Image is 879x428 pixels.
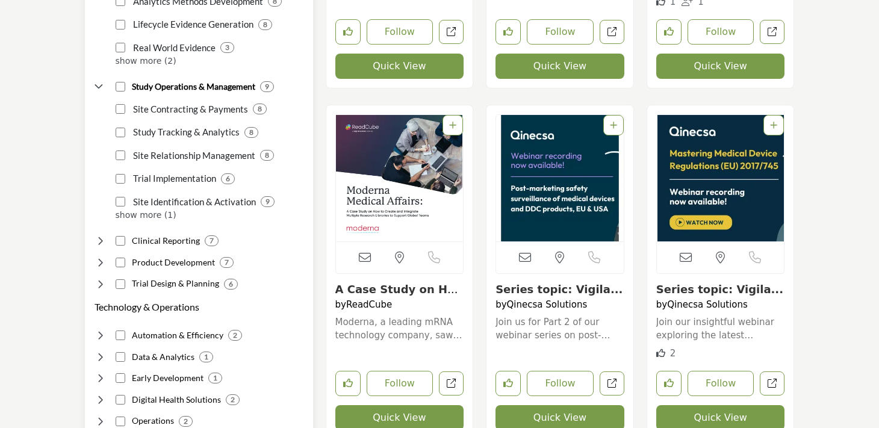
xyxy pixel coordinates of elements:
[670,348,676,359] span: 2
[132,394,221,406] h4: Digital Health Solutions: Digital platforms improving patient engagement and care delivery.
[116,395,125,405] input: Select Digital Health Solutions checkbox
[367,19,433,45] button: Follow
[261,196,275,207] div: 9 Results For Site Identification & Activation
[263,20,267,29] b: 8
[260,81,274,92] div: 9 Results For Study Operations & Management
[656,283,783,296] a: View details about qinecsa-solutions
[335,299,464,310] h4: by
[116,417,125,426] input: Select Operations checkbox
[335,315,464,343] a: Moderna, a leading mRNA technology company, saw unprecedented growth during the [MEDICAL_DATA] pa...
[249,128,253,137] b: 8
[496,115,624,241] a: View details about qinecsa-solutions
[116,279,125,289] input: Select Trial Design & Planning checkbox
[132,372,203,384] h4: Early Development: Planning and supporting startup clinical initiatives.
[495,19,521,45] button: Like Resources
[95,300,199,314] button: Technology & Operations
[260,150,274,161] div: 8 Results For Site Relationship Management
[688,19,754,45] button: Follow
[610,120,617,130] a: Add To List For Resource
[335,283,464,296] h3: A Case Study on How to Create and Integrate Multiple Research Libraries to Support Global Teams
[760,371,784,396] a: Open Resources
[507,299,588,310] a: Qinecsa Solutions
[224,279,238,290] div: 6 Results For Trial Design & Planning
[116,236,125,246] input: Select Clinical Reporting checkbox
[656,54,785,79] button: Quick View
[116,330,125,340] input: Select Automation & Efficiency checkbox
[656,371,682,396] button: Like Resources
[132,278,219,290] h4: Trial Design & Planning: Designing robust clinical study protocols and analysis plans.
[770,120,777,130] a: Add To List For Resource
[116,55,303,67] p: show more (2)
[656,299,785,310] h4: by
[527,19,594,45] button: Follow
[220,42,234,53] div: 3 Results For Real World Evidence
[132,256,215,268] h4: Product Development: Developing and producing investigational drug formulations.
[335,371,361,396] button: Like Resources
[132,329,223,341] h4: Automation & Efficiency: Optimizing operations through automated systems and processes.
[265,151,269,160] b: 8
[449,120,456,130] a: Add To List For Resource
[129,172,216,185] p: Trial Implementation: Trial Implementation
[204,353,208,361] b: 1
[116,352,125,362] input: Select Data & Analytics checkbox
[266,197,270,206] b: 9
[657,115,784,241] img: Series topic: Vigilance Medical Device Guidance Part 1- topic: “Vigilance Medical Device Regulati...
[208,373,222,383] div: 1 Results For Early Development
[129,125,240,139] p: Study Tracking & Analytics: Tracking site performance and study milestones centrally.
[244,127,258,138] div: 8 Results For Study Tracking & Analytics
[116,43,125,52] input: Select Real World Evidence checkbox
[116,128,125,137] input: Select Study Tracking & Analytics checkbox
[132,415,174,427] h4: Operations: Departmental and organizational operations and management.
[129,17,253,31] p: Lifecycle Evidence Generation: Generating real world evidence supporting product value claims.
[116,373,125,383] input: Select Early Development checkbox
[600,371,624,396] a: Open Resources
[116,104,125,114] input: Select Site Contracting & Payments checkbox
[359,252,371,264] i: Send email
[116,209,303,222] p: show more (1)
[495,283,623,296] a: View details about qinecsa-solutions
[132,235,200,247] h4: Clinical Reporting: Publishing results and conclusions from clinical studies.
[220,257,234,268] div: 7 Results For Product Development
[129,41,216,55] p: Real World Evidence: Real World Evidence
[495,299,624,310] h4: by
[199,352,213,362] div: 1 Results For Data & Analytics
[667,299,748,310] a: Qinecsa Solutions
[228,330,242,341] div: 2 Results For Automation & Efficiency
[116,82,125,91] input: Select Study Operations & Management checkbox
[116,150,125,160] input: Select Site Relationship Management checkbox
[656,283,785,296] h3: Series topic: Vigilance Medical Device Guidance Part 1- topic: “Vigilance Medical Device Regulati...
[116,174,125,184] input: Select Trial Implementation checkbox
[519,252,531,264] i: Send email
[656,315,785,343] a: Join our insightful webinar exploring the latest developments in the EU medical device vigilance ...
[231,395,235,404] b: 2
[600,20,624,45] a: Open Resources
[225,43,229,52] b: 3
[496,115,624,241] img: Series topic: Vigilance Medical Device Guidance Part 2: “Post-Marketing Safety Surveillance, EU &...
[439,20,464,45] a: Open Resources
[336,115,464,241] img: A Case Study on How to Create and Integrate Multiple Research Libraries to Support Global Teams l...
[656,349,665,358] i: OpenSearch Data For Like and Follow
[132,351,194,363] h4: Data & Analytics: Collecting, organizing and analyzing healthcare data.
[760,20,784,45] a: Open Resources
[258,105,262,113] b: 8
[495,371,521,396] button: Like Resources
[226,394,240,405] div: 2 Results For Digital Health Solutions
[367,371,433,396] button: Follow
[210,237,214,245] b: 7
[335,19,361,45] button: Like Resources
[205,235,219,246] div: 7 Results For Clinical Reporting
[688,371,754,396] button: Follow
[495,54,624,79] button: Quick View
[116,20,125,29] input: Select Lifecycle Evidence Generation checkbox
[346,299,392,310] a: ReadCube
[116,197,125,206] input: Select Site Identification & Activation checkbox
[184,417,188,426] b: 2
[680,252,692,264] i: Send email
[179,416,193,427] div: 2 Results For Operations
[253,104,267,114] div: 8 Results For Site Contracting & Payments
[221,173,235,184] div: 6 Results For Trial Implementation
[226,175,230,183] b: 6
[213,374,217,382] b: 1
[225,258,229,267] b: 7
